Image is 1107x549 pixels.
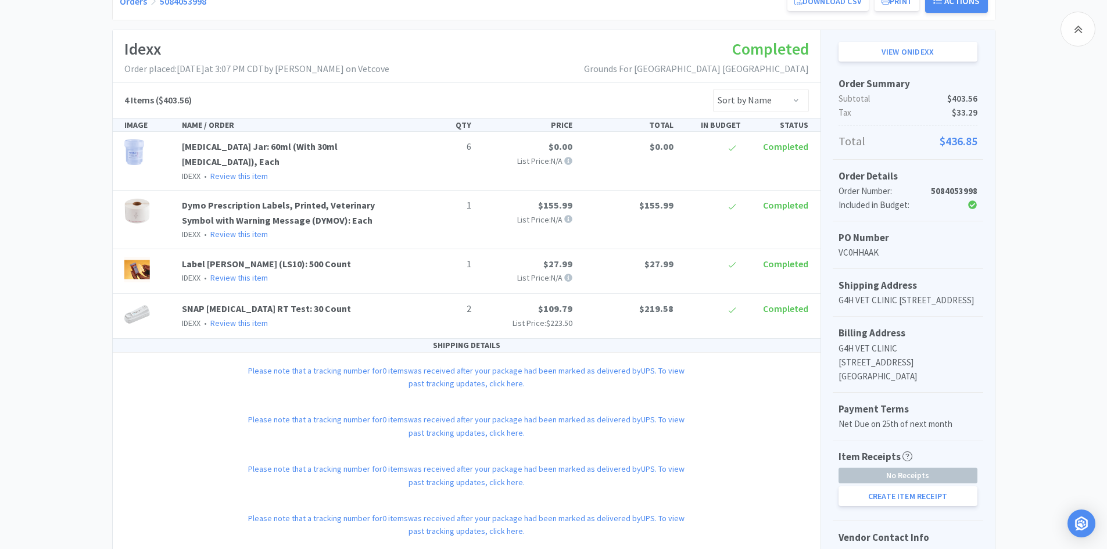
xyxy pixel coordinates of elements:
[763,258,808,270] span: Completed
[124,93,192,108] h5: ($403.56)
[839,356,977,369] p: [STREET_ADDRESS]
[210,171,268,181] a: Review this item
[210,229,268,239] a: Review this item
[549,141,572,152] span: $0.00
[543,258,572,270] span: $27.99
[839,293,977,307] p: G4H VET CLINIC [STREET_ADDRESS]
[124,257,150,282] img: a349b4ac344744e29d35aa6e25624052_175286.png
[182,258,351,270] a: Label [PERSON_NAME] (LS10): 500 Count
[839,76,977,92] h5: Order Summary
[210,272,268,283] a: Review this item
[546,318,572,328] span: $223.50
[839,325,977,341] h5: Billing Address
[248,414,685,437] a: Please note that a tracking number for0 itemswas received after your package had been marked as d...
[182,303,351,314] a: SNAP [MEDICAL_DATA] RT Test: 30 Count
[678,119,746,131] div: IN BUDGET
[839,449,912,465] h5: Item Receipts
[413,139,471,155] p: 6
[182,272,200,283] span: IDEXX
[839,184,931,198] div: Order Number:
[839,417,977,431] p: Net Due on 25th of next month
[839,530,977,546] h5: Vendor Contact Info
[182,199,375,226] a: Dymo Prescription Labels, Printed, Veterinary Symbol with Warning Message (DYMOV): Each
[413,302,471,317] p: 2
[120,119,178,131] div: IMAGE
[382,464,408,474] span: 0 items
[839,486,977,506] button: Create Item Receipt
[839,132,977,150] p: Total
[940,132,977,150] span: $436.85
[839,369,977,383] p: [GEOGRAPHIC_DATA]
[538,199,572,211] span: $155.99
[124,36,389,62] h1: Idexx
[839,92,977,106] p: Subtotal
[931,185,977,196] strong: 5084053998
[382,414,408,425] span: 0 items
[202,272,209,283] span: •
[577,119,678,131] div: TOTAL
[584,62,809,77] p: Grounds For [GEOGRAPHIC_DATA] [GEOGRAPHIC_DATA]
[409,119,476,131] div: QTY
[382,513,408,523] span: 0 items
[202,171,209,181] span: •
[763,199,808,211] span: Completed
[113,339,821,352] div: SHIPPING DETAILS
[952,106,977,120] span: $33.29
[124,302,150,327] img: e93a3788143c4392965529741db21224_174986.png
[639,199,673,211] span: $155.99
[124,62,389,77] p: Order placed: [DATE] at 3:07 PM CDT by [PERSON_NAME] on Vetcove
[839,168,977,184] h5: Order Details
[182,171,200,181] span: IDEXX
[182,141,338,167] a: [MEDICAL_DATA] Jar: 60ml (With 30ml [MEDICAL_DATA]), Each
[839,230,977,246] h5: PO Number
[124,139,145,165] img: d195d3e1cdbd42c486ff59981c388965_349146.png
[746,119,813,131] div: STATUS
[639,303,673,314] span: $219.58
[538,303,572,314] span: $109.79
[476,119,577,131] div: PRICE
[481,213,572,226] p: List Price: N/A
[839,401,977,417] h5: Payment Terms
[202,318,209,328] span: •
[182,229,200,239] span: IDEXX
[763,303,808,314] span: Completed
[839,278,977,293] h5: Shipping Address
[1067,509,1095,537] div: Open Intercom Messenger
[839,342,977,356] p: G4H VET CLINIC
[839,246,977,260] p: VC0HHAAK
[413,257,471,272] p: 1
[763,141,808,152] span: Completed
[382,365,408,376] span: 0 items
[947,92,977,106] span: $403.56
[248,464,685,487] a: Please note that a tracking number for0 itemswas received after your package had been marked as d...
[182,318,200,328] span: IDEXX
[248,365,685,389] a: Please note that a tracking number for0 itemswas received after your package had been marked as d...
[177,119,409,131] div: NAME / ORDER
[210,318,268,328] a: Review this item
[124,198,150,224] img: 5b9607f602d94d6cb826c7972c82db38_175261.png
[839,42,977,62] a: View onIdexx
[839,468,977,483] span: No Receipts
[650,141,673,152] span: $0.00
[202,229,209,239] span: •
[732,38,809,59] span: Completed
[481,271,572,284] p: List Price: N/A
[124,94,154,106] span: 4 Items
[644,258,673,270] span: $27.99
[413,198,471,213] p: 1
[481,155,572,167] p: List Price: N/A
[248,513,685,536] a: Please note that a tracking number for0 itemswas received after your package had been marked as d...
[481,317,572,329] p: List Price:
[839,106,977,120] p: Tax
[839,198,931,212] div: Included in Budget:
